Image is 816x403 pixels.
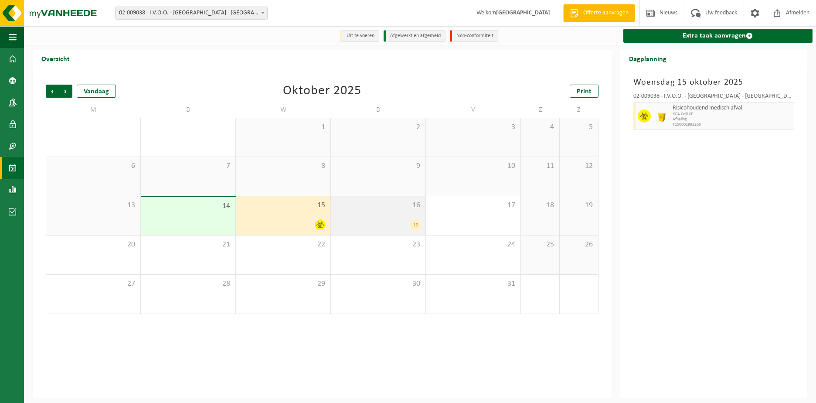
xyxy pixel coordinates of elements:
div: Vandaag [77,85,116,98]
h2: Overzicht [33,50,78,67]
span: 12 [564,161,594,171]
span: Afhaling [673,117,792,122]
span: 27 [51,279,136,289]
span: 26 [564,240,594,249]
span: 30 [335,279,421,289]
span: 11 [525,161,555,171]
td: Z [560,102,598,118]
span: 14 [145,201,231,211]
span: 02-009038 - I.V.O.O. - CP MIDDELKERKE - MIDDELKERKE [115,7,268,20]
span: 16 [335,201,421,210]
span: 10 [430,161,516,171]
span: T250002992266 [673,122,792,127]
span: 02-009038 - I.V.O.O. - CP MIDDELKERKE - MIDDELKERKE [116,7,267,19]
span: 15 [240,201,326,210]
td: V [426,102,521,118]
div: 12 [410,219,421,231]
span: 24 [430,240,516,249]
span: Risicohoudend medisch afval [673,105,792,112]
span: Print [577,88,592,95]
span: 3 [430,123,516,132]
span: 29 [240,279,326,289]
td: Z [521,102,560,118]
td: M [46,102,141,118]
li: Uit te voeren [340,30,379,42]
span: KGA Colli CP [673,112,792,117]
span: 4 [525,123,555,132]
a: Print [570,85,598,98]
span: Vorige [46,85,59,98]
div: Oktober 2025 [283,85,361,98]
strong: [GEOGRAPHIC_DATA] [496,10,550,16]
div: 02-009038 - I.V.O.O. - [GEOGRAPHIC_DATA] - [GEOGRAPHIC_DATA] [633,93,794,102]
span: Volgende [59,85,72,98]
span: 25 [525,240,555,249]
span: 20 [51,240,136,249]
span: 2 [335,123,421,132]
td: W [236,102,331,118]
span: 13 [51,201,136,210]
td: D [141,102,236,118]
span: 28 [145,279,231,289]
li: Non-conformiteit [450,30,498,42]
span: 19 [564,201,594,210]
li: Afgewerkt en afgemeld [384,30,445,42]
span: 22 [240,240,326,249]
a: Offerte aanvragen [563,4,635,22]
span: 18 [525,201,555,210]
span: 17 [430,201,516,210]
span: 1 [240,123,326,132]
a: Extra taak aanvragen [623,29,813,43]
span: 31 [430,279,516,289]
span: 7 [145,161,231,171]
span: 21 [145,240,231,249]
h3: Woensdag 15 oktober 2025 [633,76,794,89]
span: 23 [335,240,421,249]
span: 8 [240,161,326,171]
img: LP-SB-00050-HPE-22 [655,109,668,123]
span: Offerte aanvragen [581,9,631,17]
h2: Dagplanning [620,50,675,67]
span: 5 [564,123,594,132]
span: 6 [51,161,136,171]
td: D [331,102,426,118]
span: 9 [335,161,421,171]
